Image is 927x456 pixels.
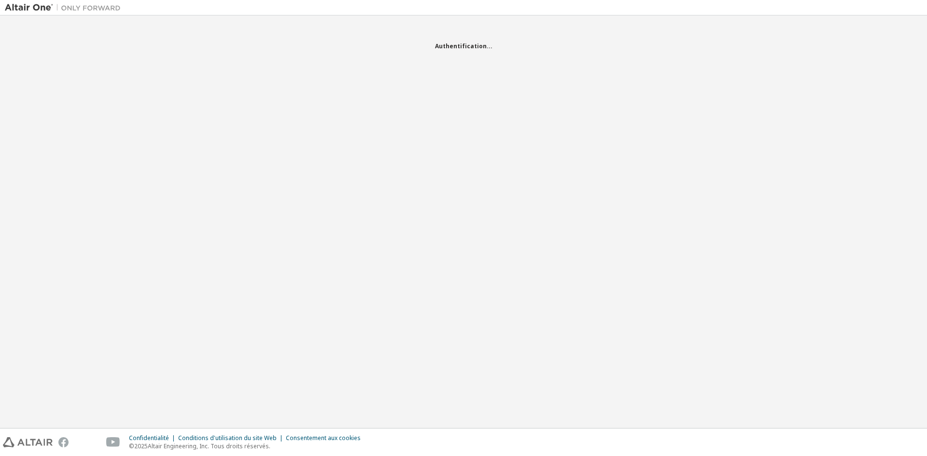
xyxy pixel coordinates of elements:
font: 2025 [134,442,148,450]
font: Authentification... [435,42,492,50]
img: Altaïr Un [5,3,126,13]
img: altair_logo.svg [3,437,53,447]
font: Consentement aux cookies [286,434,361,442]
font: Altair Engineering, Inc. Tous droits réservés. [148,442,270,450]
font: Confidentialité [129,434,169,442]
img: youtube.svg [106,437,120,447]
font: © [129,442,134,450]
img: facebook.svg [58,437,69,447]
font: Conditions d'utilisation du site Web [178,434,277,442]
